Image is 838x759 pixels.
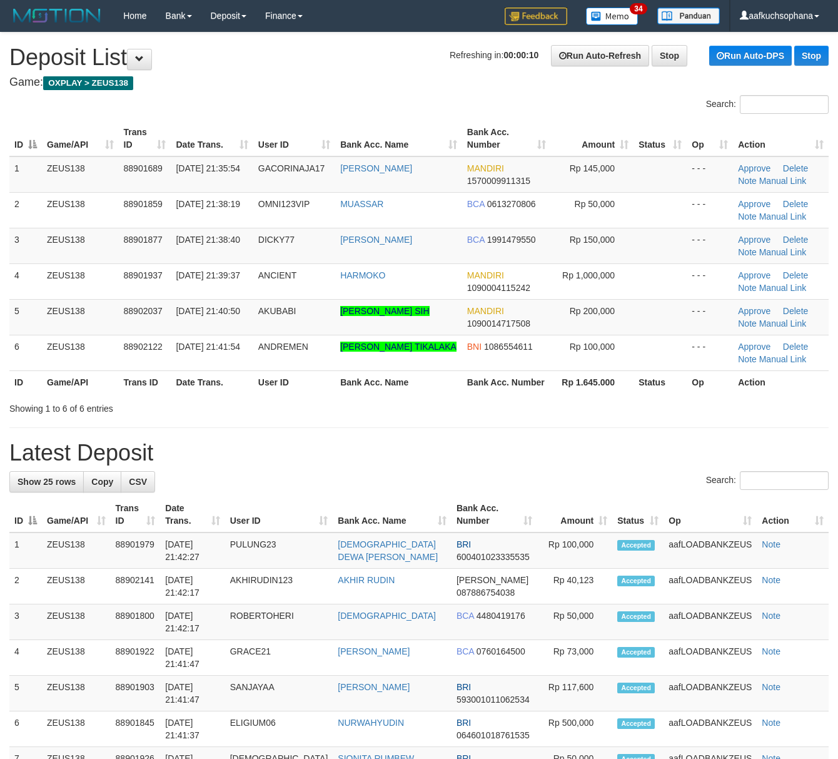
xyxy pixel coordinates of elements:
[225,711,333,747] td: ELIGIUM06
[160,711,225,747] td: [DATE] 21:41:37
[457,575,528,585] span: [PERSON_NAME]
[42,192,119,228] td: ZEUS138
[759,283,807,293] a: Manual Link
[340,270,385,280] a: HARMOKO
[537,676,612,711] td: Rp 117,600
[617,576,655,586] span: Accepted
[335,121,462,156] th: Bank Acc. Name: activate to sort column ascending
[124,199,163,209] span: 88901859
[457,588,515,598] span: Copy 087886754038 to clipboard
[160,640,225,676] td: [DATE] 21:41:47
[477,646,525,656] span: Copy 0760164500 to clipboard
[457,539,471,549] span: BRI
[338,646,410,656] a: [PERSON_NAME]
[457,695,530,705] span: Copy 593001011062534 to clipboard
[9,228,42,263] td: 3
[762,718,780,728] a: Note
[738,176,757,186] a: Note
[738,247,757,257] a: Note
[338,539,438,562] a: [DEMOGRAPHIC_DATA] DEWA [PERSON_NAME]
[91,477,113,487] span: Copy
[176,163,240,173] span: [DATE] 21:35:54
[225,497,333,532] th: User ID: activate to sort column ascending
[9,604,42,640] td: 3
[664,640,757,676] td: aafLOADBANKZEUS
[738,342,770,352] a: Approve
[124,270,163,280] span: 88901937
[119,121,171,156] th: Trans ID: activate to sort column ascending
[759,176,807,186] a: Manual Link
[452,497,538,532] th: Bank Acc. Number: activate to sort column ascending
[121,471,155,492] a: CSV
[617,718,655,729] span: Accepted
[664,532,757,569] td: aafLOADBANKZEUS
[176,306,240,316] span: [DATE] 21:40:50
[225,640,333,676] td: GRACE21
[612,497,664,532] th: Status: activate to sort column ascending
[634,370,687,394] th: Status
[340,306,429,316] a: [PERSON_NAME] SIH
[794,46,829,66] a: Stop
[762,682,780,692] a: Note
[9,471,84,492] a: Show 25 rows
[225,532,333,569] td: PULUNG23
[9,397,340,415] div: Showing 1 to 6 of 6 entries
[652,45,687,66] a: Stop
[759,354,807,364] a: Manual Link
[783,306,808,316] a: Delete
[457,552,530,562] span: Copy 600401023335535 to clipboard
[9,335,42,370] td: 6
[467,270,504,280] span: MANDIRI
[687,156,733,193] td: - - -
[9,497,42,532] th: ID: activate to sort column descending
[340,199,383,209] a: MUASSAR
[586,8,639,25] img: Button%20Memo.svg
[258,199,310,209] span: OMNI123VIP
[783,342,808,352] a: Delete
[617,647,655,658] span: Accepted
[759,211,807,222] a: Manual Link
[783,163,808,173] a: Delete
[225,676,333,711] td: SANJAYAA
[562,270,615,280] span: Rp 1,000,000
[477,611,525,621] span: Copy 4480419176 to clipboard
[551,45,649,66] a: Run Auto-Refresh
[42,640,111,676] td: ZEUS138
[762,611,780,621] a: Note
[42,532,111,569] td: ZEUS138
[757,497,829,532] th: Action: activate to sort column ascending
[783,270,808,280] a: Delete
[338,718,404,728] a: NURWAHYUDIN
[537,569,612,604] td: Rp 40,123
[18,477,76,487] span: Show 25 rows
[160,497,225,532] th: Date Trans.: activate to sort column ascending
[467,199,485,209] span: BCA
[457,718,471,728] span: BRI
[111,711,161,747] td: 88901845
[664,569,757,604] td: aafLOADBANKZEUS
[738,270,770,280] a: Approve
[9,532,42,569] td: 1
[687,370,733,394] th: Op
[762,539,780,549] a: Note
[457,646,474,656] span: BCA
[225,569,333,604] td: AKHIRUDIN123
[171,121,253,156] th: Date Trans.: activate to sort column ascending
[467,318,530,329] span: Copy 1090014717508 to clipboard
[664,711,757,747] td: aafLOADBANKZEUS
[9,156,42,193] td: 1
[119,370,171,394] th: Trans ID
[738,211,757,222] a: Note
[570,306,615,316] span: Rp 200,000
[657,8,720,24] img: panduan.png
[575,199,615,209] span: Rp 50,000
[124,306,163,316] span: 88902037
[9,263,42,299] td: 4
[111,532,161,569] td: 88901979
[617,611,655,622] span: Accepted
[664,676,757,711] td: aafLOADBANKZEUS
[487,235,536,245] span: Copy 1991479550 to clipboard
[338,682,410,692] a: [PERSON_NAME]
[253,370,335,394] th: User ID
[738,199,770,209] a: Approve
